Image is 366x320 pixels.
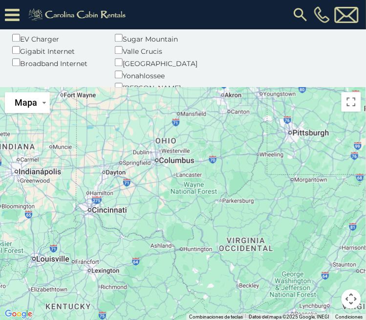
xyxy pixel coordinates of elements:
a: [PHONE_NUMBER] [312,6,332,23]
div: Yonahlossee [115,69,275,81]
div: Sugar Mountain [115,32,275,44]
a: Condiciones [336,314,363,320]
div: [PERSON_NAME] [115,81,275,93]
div: EV Charger [12,32,100,44]
button: Cambiar estilo del mapa [5,92,50,113]
button: Controles de visualización del mapa [342,289,361,309]
span: Datos del mapa ©2025 Google, INEGI [249,314,330,320]
div: Broadband Internet [12,56,100,69]
button: Activar o desactivar la vista de pantalla completa [342,92,361,112]
img: search-regular.svg [292,6,309,23]
div: [GEOGRAPHIC_DATA] [115,56,275,69]
span: Mapa [15,97,37,108]
img: Khaki-logo.png [24,7,132,23]
div: Gigabit Internet [12,44,100,56]
div: Valle Crucis [115,44,275,56]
